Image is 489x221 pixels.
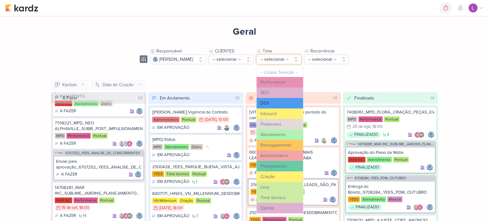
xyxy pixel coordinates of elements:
[427,204,433,211] img: Caroline Traven De Andrade
[60,141,76,147] p: A FAZER
[257,87,303,98] button: SEO
[181,117,196,122] div: Pontual
[77,206,89,210] div: , 18:00
[152,213,189,219] div: EM APROVAÇÃO
[233,125,240,131] div: Responsável: Caroline Traven De Andrade
[347,116,357,122] div: MPD
[196,180,197,184] span: 1
[358,116,383,122] div: Performance
[159,56,193,63] div: [PERSON_NAME]
[257,77,303,87] button: Performance
[427,164,433,171] img: Caroline Traven De Andrade
[215,48,254,54] div: CLIENTES
[190,144,203,150] div: Diário
[128,215,131,218] p: IM
[414,132,426,138] div: Colaboradores: Alessandra Gomes, Isabella Machado Guimarães
[119,213,134,219] div: Colaboradores: Iara Santos, Alessandra Gomes, Isabella Machado Guimarães
[216,118,228,122] div: , 10:00
[354,132,378,138] p: FINALIZADO
[367,157,392,162] div: Atendimento
[103,81,134,88] div: Data de Criação
[51,79,89,90] button: Kanban
[136,213,143,219] img: Caroline Traven De Andrade
[153,57,158,62] img: Caroline Traven De Andrade
[191,171,207,177] div: Pontual
[157,213,189,219] p: EM APROVAÇÃO
[152,137,240,142] div: [MPD] Status
[136,141,143,147] img: Caroline Traven De Andrade
[136,213,143,219] div: Responsável: Caroline Traven De Andrade
[233,213,240,219] img: Caroline Traven De Andrade
[56,171,77,178] div: A FAZER
[331,170,337,176] img: Caroline Traven De Andrade
[233,179,240,185] img: Caroline Traven De Andrade
[304,54,349,64] button: -- selecionar --
[257,203,303,213] button: Cliente
[152,125,189,131] div: EM APROVAÇÃO
[348,204,382,211] div: FINALIZADO
[263,48,301,54] div: Time
[330,95,340,101] div: 14
[310,48,349,54] div: Recorrência
[417,204,423,211] img: Alessandra Gomes
[55,141,76,147] div: A FAZER
[165,171,190,177] div: Time técnico
[251,182,336,188] div: 2500163_RÉGUA_DEMAIS_LEADS_SÃO_PAULO
[233,179,240,185] div: Responsável: Caroline Traven De Andrade
[119,141,125,147] img: Iara Santos
[356,204,379,211] p: FINALIZADO
[257,108,303,119] button: Inbound
[55,108,76,114] div: A FAZER
[54,151,64,155] span: CT1641
[428,132,434,138] img: Caroline Traven De Andrade
[251,189,262,195] div: YEES
[62,81,77,88] div: Kanban
[56,159,141,170] div: Enviar para aprovação_6707252_YEES_ANALISE_DE_CONCORRENTES_v2
[249,122,265,128] div: Vitacon
[220,213,231,219] div: Colaboradores: Iara Santos, Alessandra Gomes
[387,197,402,202] div: Mensal
[164,144,189,150] div: Atendimento
[60,213,76,219] p: A FAZER
[346,142,357,146] span: CT1524
[256,197,284,203] p: AGUARDANDO
[60,108,76,114] p: A FAZER
[91,79,145,90] button: Data de Criação
[249,137,283,144] div: AGUARDANDO
[195,198,211,204] div: Pontual
[196,214,198,218] span: 7
[233,152,240,158] div: Responsável: Caroline Traven De Andrade
[413,204,425,211] div: Colaboradores: Iara Santos, Alessandra Gomes
[205,118,216,122] div: [DATE]
[346,176,353,180] span: IM73
[152,179,189,185] div: EM APROVAÇÃO
[223,179,230,185] div: Isabella Machado Guimarães
[55,185,143,196] div: 14708281_MAR INC_SUBLIME_JARDINS_PLANEJAMENTO ESTRATÉGICO
[352,125,371,129] div: 26 de ago
[126,213,133,219] div: Isabella Machado Guimarães
[135,171,141,178] div: Responsável: Caroline Traven De Andrade
[152,144,163,150] div: MPD
[354,95,374,101] div: Finalizado
[65,151,140,155] span: 6707252_YEES_ANALISE_DE_CONCORRENTES
[92,133,108,139] div: Pontual
[257,182,303,192] button: Levy
[257,150,303,161] button: Administrativo
[251,197,284,203] div: AGUARDANDO
[233,95,242,101] div: 10
[420,134,423,137] p: IM
[256,54,301,64] button: -- selecionar --
[225,181,228,184] p: IM
[156,48,206,54] div: Responsável
[157,179,189,185] p: EM APROVAÇÃO
[257,140,303,150] button: Reengajamento
[233,152,240,158] img: Caroline Traven De Andrade
[233,213,240,219] div: Responsável: Caroline Traven De Andrade
[136,108,143,114] img: Caroline Traven De Andrade
[361,197,386,202] div: Atendimento
[123,141,129,147] img: Caroline Traven De Andrade
[387,133,389,137] span: 4
[330,197,336,203] div: Responsável: Caroline Traven De Andrade
[136,141,143,147] div: Responsável: Caroline Traven De Andrade
[249,210,337,216] div: 2500201_YEES_JAÚ1894_DESDOBRAMENTO_CRIATIVOS_V1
